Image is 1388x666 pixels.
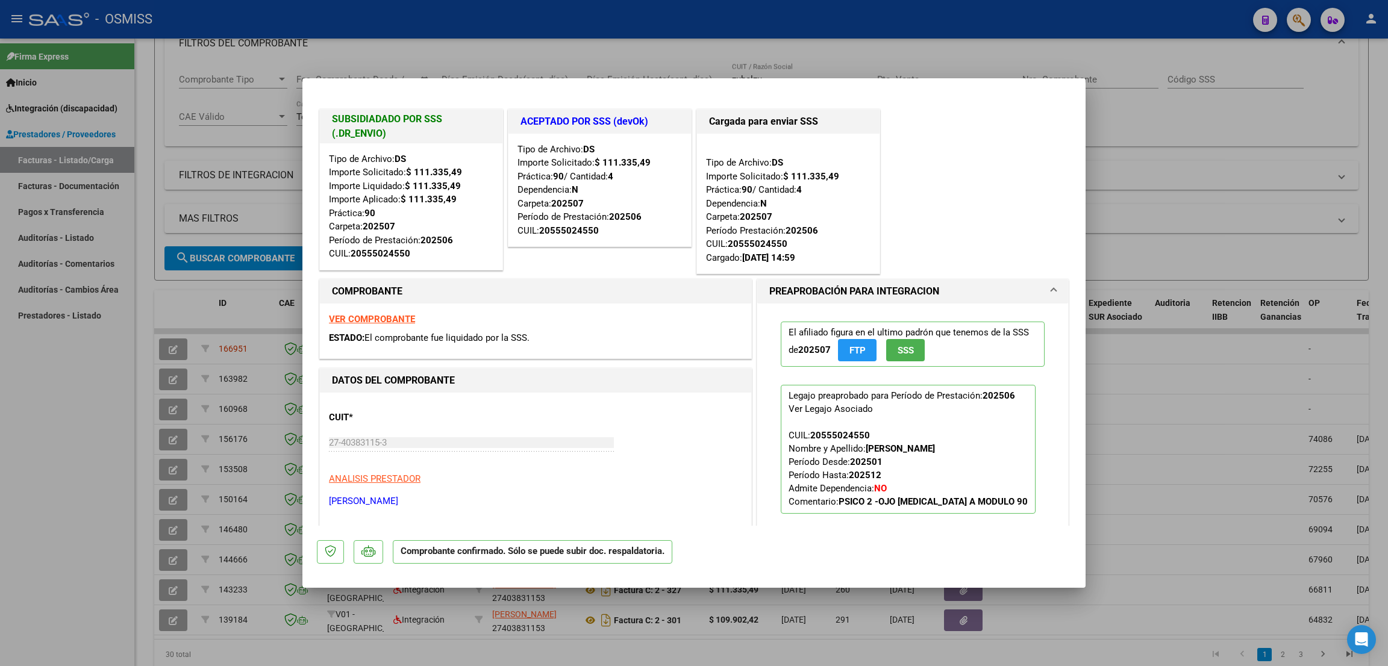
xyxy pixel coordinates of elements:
span: FTP [849,345,866,356]
div: 20555024550 [539,224,599,238]
p: El afiliado figura en el ultimo padrón que tenemos de la SSS de [781,322,1045,367]
strong: 90 [553,171,564,182]
strong: DATOS DEL COMPROBANTE [332,375,455,386]
div: Tipo de Archivo: Importe Solicitado: Importe Liquidado: Importe Aplicado: Práctica: Carpeta: Perí... [329,152,493,261]
h1: ACEPTADO POR SSS (devOk) [520,114,679,129]
span: ESTADO: [329,332,364,343]
span: ANALISIS PRESTADOR [329,473,420,484]
strong: DS [772,157,783,168]
strong: N [760,198,767,209]
button: SSS [886,339,925,361]
div: 20555024550 [351,247,410,261]
button: FTP [838,339,877,361]
div: PREAPROBACIÓN PARA INTEGRACION [757,303,1068,541]
span: Comentario: [789,496,1028,507]
strong: 202506 [983,390,1015,401]
strong: 202507 [798,344,831,355]
strong: 202507 [551,198,584,209]
strong: 202512 [849,470,881,481]
strong: N [572,184,578,195]
p: Comprobante confirmado. Sólo se puede subir doc. respaldatoria. [393,540,672,564]
strong: 202506 [609,211,642,222]
div: Tipo de Archivo: Importe Solicitado: Práctica: / Cantidad: Dependencia: Carpeta: Período de Prest... [517,143,682,238]
div: 20555024550 [728,237,787,251]
strong: 202507 [363,221,395,232]
strong: 4 [796,184,802,195]
span: El comprobante fue liquidado por la SSS. [364,332,530,343]
strong: 90 [742,184,752,195]
mat-expansion-panel-header: PREAPROBACIÓN PARA INTEGRACION [757,279,1068,303]
h1: SUBSIDIADADO POR SSS (.DR_ENVIO) [332,112,490,141]
strong: 202506 [786,225,818,236]
strong: COMPROBANTE [332,285,402,297]
strong: NO [874,483,887,494]
strong: $ 111.335,49 [401,194,457,205]
div: Open Intercom Messenger [1347,625,1376,654]
strong: $ 111.335,49 [405,181,461,191]
strong: 202507 [740,211,772,222]
strong: $ 111.335,49 [595,157,651,168]
strong: [DATE] 14:59 [742,252,795,263]
p: Legajo preaprobado para Período de Prestación: [781,385,1036,514]
h1: Cargada para enviar SSS [709,114,867,129]
span: SSS [898,345,914,356]
strong: DS [395,154,406,164]
strong: 4 [608,171,613,182]
strong: 202501 [850,456,883,467]
span: CUIL: Nombre y Apellido: Período Desde: Período Hasta: Admite Dependencia: [789,430,1028,507]
a: VER COMPROBANTE [329,314,415,325]
h1: PREAPROBACIÓN PARA INTEGRACION [769,284,939,299]
p: [PERSON_NAME] [329,494,742,508]
p: CUIT [329,411,453,425]
strong: PSICO 2 -OJO [MEDICAL_DATA] A MODULO 90 [839,496,1028,507]
div: Tipo de Archivo: Importe Solicitado: Práctica: / Cantidad: Dependencia: Carpeta: Período Prestaci... [706,143,871,265]
strong: $ 111.335,49 [406,167,462,178]
strong: 202506 [420,235,453,246]
strong: 90 [364,208,375,219]
div: Ver Legajo Asociado [789,402,873,415]
strong: [PERSON_NAME] [866,443,935,454]
strong: $ 111.335,49 [783,171,839,182]
div: 20555024550 [810,429,870,442]
strong: DS [583,144,595,155]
